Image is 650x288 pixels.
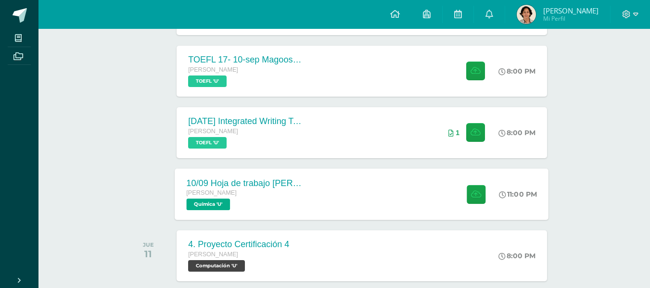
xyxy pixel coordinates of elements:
[499,190,537,199] div: 11:00 PM
[187,199,230,210] span: Química 'U'
[448,129,459,137] div: Archivos entregados
[517,5,536,24] img: 84c4a7923b0c036d246bba4ed201b3fa.png
[543,14,599,23] span: Mi Perfil
[498,128,535,137] div: 8:00 PM
[498,67,535,75] div: 8:00 PM
[188,55,304,65] div: TOEFL 17- 10-sep Magoosh Tests Listening and Reading
[188,260,245,272] span: Computación 'U'
[188,116,304,126] div: [DATE] Integrated Writing Task (Template 1)
[498,251,535,260] div: 8:00 PM
[188,66,238,73] span: [PERSON_NAME]
[456,129,459,137] span: 1
[188,251,238,258] span: [PERSON_NAME]
[188,239,289,250] div: 4. Proyecto Certificación 4
[187,189,237,196] span: [PERSON_NAME]
[188,75,227,87] span: TOEFL 'U'
[543,6,599,15] span: [PERSON_NAME]
[143,248,154,260] div: 11
[188,128,238,135] span: [PERSON_NAME]
[188,137,227,149] span: TOEFL 'U'
[143,241,154,248] div: JUE
[187,178,303,188] div: 10/09 Hoja de trabajo [PERSON_NAME] y cetonas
